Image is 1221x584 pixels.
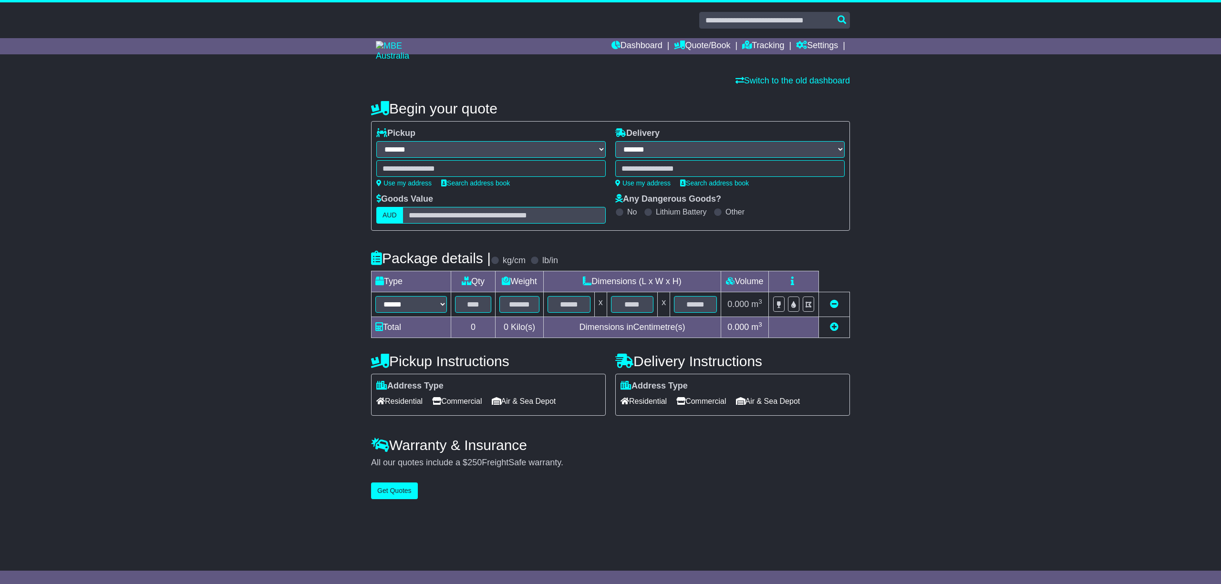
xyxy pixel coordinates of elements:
td: Weight [496,271,544,292]
label: Any Dangerous Goods? [615,194,721,205]
span: m [751,322,762,332]
a: Dashboard [611,38,662,54]
td: Type [372,271,451,292]
label: Address Type [376,381,444,391]
span: 0 [504,322,508,332]
label: Pickup [376,128,415,139]
a: Add new item [830,322,838,332]
a: Remove this item [830,299,838,309]
label: Goods Value [376,194,433,205]
h4: Pickup Instructions [371,353,606,369]
label: Other [725,207,745,216]
td: Kilo(s) [496,317,544,338]
span: Air & Sea Depot [736,394,800,409]
h4: Package details | [371,250,491,266]
h4: Delivery Instructions [615,353,850,369]
span: 250 [467,458,482,467]
td: Total [372,317,451,338]
label: No [627,207,637,216]
td: 0 [451,317,496,338]
span: m [751,299,762,309]
span: Residential [376,394,423,409]
button: Get Quotes [371,482,418,499]
sup: 3 [758,321,762,328]
span: Commercial [676,394,726,409]
td: Qty [451,271,496,292]
span: Air & Sea Depot [492,394,556,409]
td: Dimensions (L x W x H) [543,271,721,292]
td: x [594,292,607,317]
span: Commercial [432,394,482,409]
a: Use my address [376,179,432,187]
label: Address Type [621,381,688,391]
td: Volume [721,271,768,292]
span: Residential [621,394,667,409]
td: x [658,292,670,317]
a: Search address book [441,179,510,187]
a: Switch to the old dashboard [735,76,850,85]
a: Use my address [615,179,671,187]
a: Search address book [680,179,749,187]
h4: Begin your quote [371,101,850,116]
div: All our quotes include a $ FreightSafe warranty. [371,458,850,468]
label: AUD [376,207,403,224]
label: Lithium Battery [656,207,707,216]
label: Delivery [615,128,660,139]
a: Tracking [742,38,784,54]
td: Dimensions in Centimetre(s) [543,317,721,338]
label: kg/cm [503,256,526,266]
sup: 3 [758,298,762,305]
a: Settings [796,38,838,54]
span: 0.000 [727,299,749,309]
span: 0.000 [727,322,749,332]
h4: Warranty & Insurance [371,437,850,453]
a: Quote/Book [674,38,730,54]
label: lb/in [542,256,558,266]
